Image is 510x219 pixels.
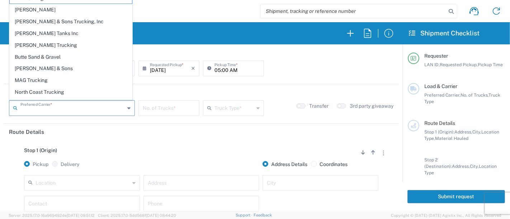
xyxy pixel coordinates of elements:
span: MAG Trucking [10,75,132,86]
span: Preferred Carrier, [424,92,461,98]
span: Northstate Aggregate [10,98,132,109]
span: [DATE] 09:51:12 [67,213,95,218]
span: Butte Sand & Gravel [10,52,132,63]
span: Stop 1 (Origin) [24,147,57,153]
span: City, [472,129,481,135]
span: [PERSON_NAME] & Sons [10,63,132,74]
span: Server: 2025.17.0-16a969492de [9,213,95,218]
span: Route Details [424,120,455,126]
span: North Coast Trucking [10,87,132,98]
label: Coordinates [311,161,348,167]
span: Client: 2025.17.0-5dd568f [98,213,176,218]
span: Requester [424,53,448,59]
h2: Route Details [9,128,44,136]
span: LAN ID, [424,62,440,67]
span: Material Hauled [435,136,468,141]
span: Stop 2 (Destination): [424,157,452,169]
span: Requested Pickup, [440,62,478,67]
span: [PERSON_NAME] Trucking [10,40,132,51]
span: Pickup Time [478,62,503,67]
i: × [191,63,195,74]
label: 3rd party giveaway [350,103,393,109]
span: Load & Carrier [424,83,457,89]
button: Submit request [407,190,505,203]
h2: Shipment Checklist [409,29,480,38]
span: City, [470,164,479,169]
label: Transfer [309,103,329,109]
span: No. of Trucks, [461,92,488,98]
span: Stop 1 (Origin): [424,129,454,135]
span: Address, [454,129,472,135]
a: Support [236,213,254,217]
span: [DATE] 08:44:20 [146,213,176,218]
label: Address Details [263,161,307,167]
input: Shipment, tracking or reference number [260,4,446,18]
a: Feedback [254,213,272,217]
span: Copyright © [DATE]-[DATE] Agistix Inc., All Rights Reserved [391,212,501,219]
span: Address, [452,164,470,169]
